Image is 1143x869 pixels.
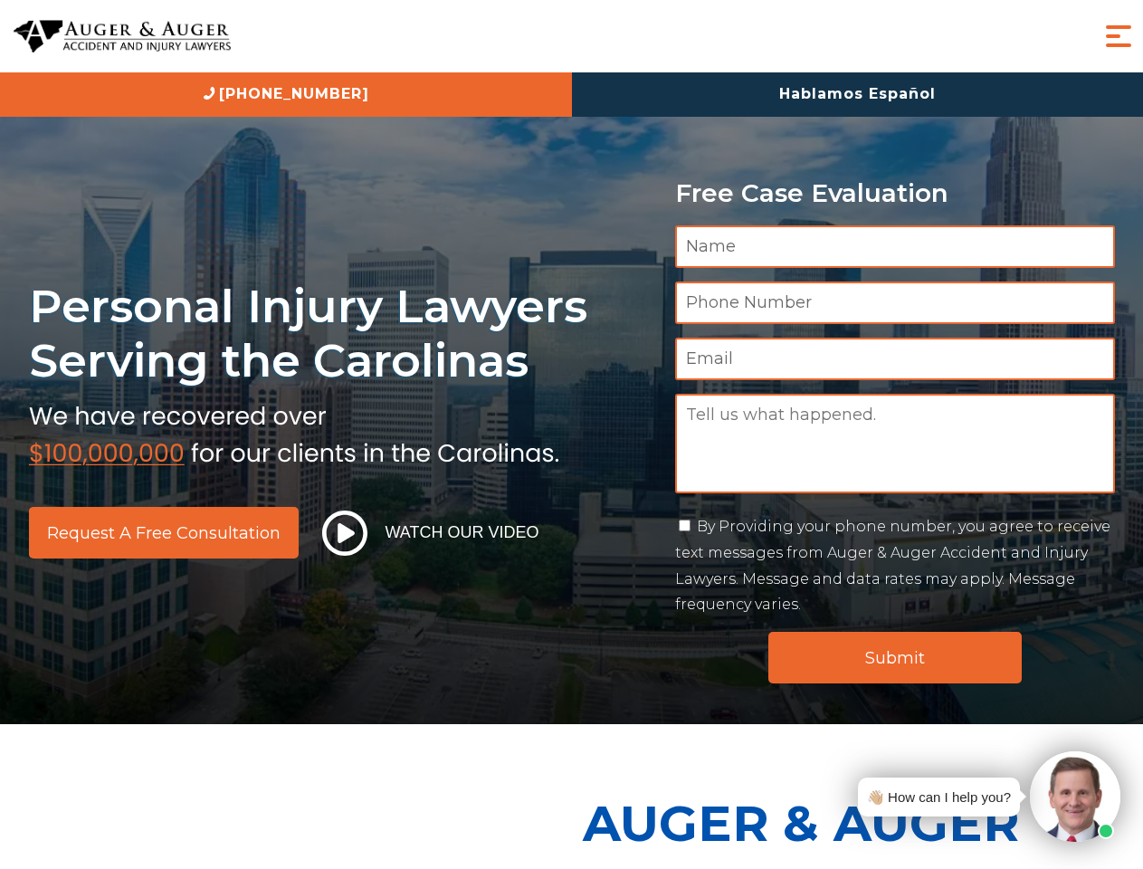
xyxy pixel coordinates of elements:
[768,632,1022,683] input: Submit
[675,338,1115,380] input: Email
[675,179,1115,207] p: Free Case Evaluation
[583,778,1133,868] p: Auger & Auger
[1030,751,1120,842] img: Intaker widget Avatar
[29,397,559,466] img: sub text
[14,20,231,53] img: Auger & Auger Accident and Injury Lawyers Logo
[867,785,1011,809] div: 👋🏼 How can I help you?
[675,225,1115,268] input: Name
[29,507,299,559] a: Request a Free Consultation
[675,282,1115,324] input: Phone Number
[1100,18,1137,54] button: Menu
[675,518,1110,613] label: By Providing your phone number, you agree to receive text messages from Auger & Auger Accident an...
[317,510,545,557] button: Watch Our Video
[29,279,653,388] h1: Personal Injury Lawyers Serving the Carolinas
[47,525,281,541] span: Request a Free Consultation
